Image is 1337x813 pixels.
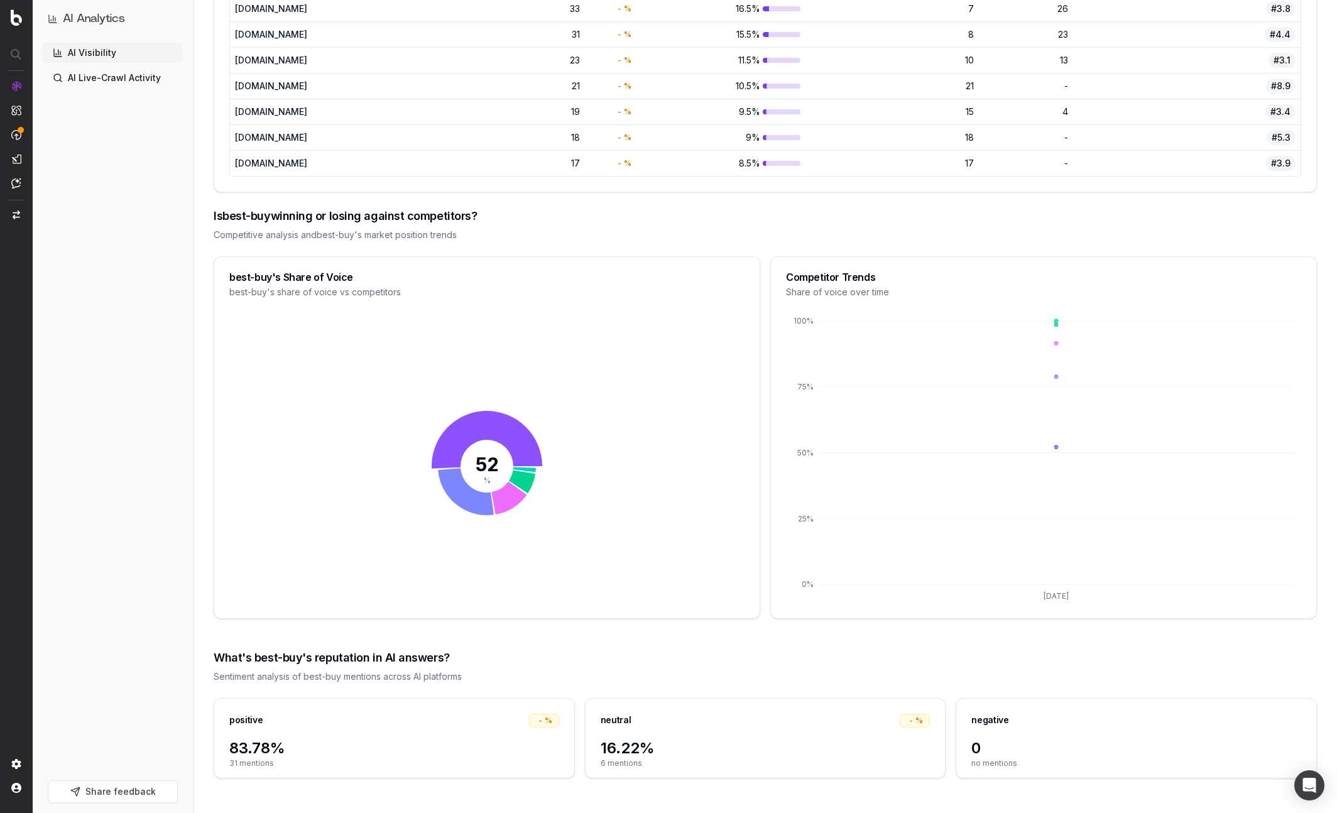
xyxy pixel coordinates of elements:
div: - [609,3,638,15]
div: 13 [984,54,1068,67]
div: - [609,157,638,170]
div: 4 [984,106,1068,118]
div: 15.5% [648,28,800,41]
div: - [609,106,638,118]
div: 33 [537,3,580,15]
tspan: [DATE] [1044,591,1069,601]
div: 23 [984,28,1068,41]
div: - [900,714,930,728]
tspan: 0% [802,579,814,589]
span: % [624,4,631,14]
span: 31 mentions [229,758,559,768]
div: 11.5% [648,54,800,67]
div: - [609,54,638,67]
div: Share of voice over time [786,286,1301,298]
span: 16.22% [601,738,930,758]
div: Sentiment analysis of best-buy mentions across AI platforms [214,670,1317,683]
div: 10.5% [648,80,800,92]
span: #4.4 [1265,27,1296,42]
tspan: 52 [476,453,499,476]
span: #8.9 [1266,79,1296,94]
div: [DOMAIN_NAME] [235,80,401,92]
img: My account [11,783,21,793]
button: AI Analytics [48,10,178,28]
div: Is best-buy winning or losing against competitors? [214,207,1317,225]
a: AI Live-Crawl Activity [43,68,183,88]
tspan: 75% [797,382,814,391]
img: Analytics [11,81,21,91]
div: - [529,714,559,728]
img: Intelligence [11,105,21,116]
div: - [609,80,638,92]
div: 17 [810,157,974,170]
img: Botify logo [11,9,22,26]
div: positive [229,714,263,726]
span: % [624,81,631,91]
div: 10 [810,54,974,67]
div: 8 [810,28,974,41]
div: 23 [537,54,580,67]
div: What's best-buy's reputation in AI answers? [214,649,1317,667]
div: 9.5% [648,106,800,118]
tspan: 25% [798,514,814,523]
span: #3.9 [1266,156,1296,171]
tspan: 50% [797,448,814,457]
div: 21 [537,80,580,92]
div: Open Intercom Messenger [1294,770,1324,800]
div: [DOMAIN_NAME] [235,106,401,118]
img: Activation [11,129,21,140]
div: 31 [537,28,580,41]
tspan: 100% [794,316,814,325]
span: #3.4 [1265,104,1296,119]
div: best-buy's Share of Voice [229,272,745,282]
div: Competitive analysis and best-buy 's market position trends [214,229,1317,241]
div: best-buy's share of voice vs competitors [229,286,745,298]
span: #3.8 [1266,1,1296,16]
span: #5.3 [1267,130,1296,145]
div: 16.5% [648,3,800,15]
div: [DOMAIN_NAME] [235,28,401,41]
span: no mentions [971,758,1301,768]
span: % [624,30,631,40]
div: 9% [648,131,800,144]
div: 19 [537,106,580,118]
div: - [984,157,1068,170]
span: % [545,716,552,726]
span: 83.78% [229,738,559,758]
span: % [624,107,631,117]
div: [DOMAIN_NAME] [235,131,401,144]
img: Assist [11,178,21,188]
div: 21 [810,80,974,92]
div: [DOMAIN_NAME] [235,3,401,15]
span: % [915,716,923,726]
div: - [984,131,1068,144]
div: 17 [537,157,580,170]
h1: AI Analytics [63,10,125,28]
span: #3.1 [1269,53,1296,68]
div: 18 [537,131,580,144]
div: Competitor Trends [786,272,1301,282]
span: % [624,158,631,168]
tspan: % [484,476,491,485]
div: - [609,131,638,144]
div: - [984,80,1068,92]
div: neutral [601,714,631,726]
div: [DOMAIN_NAME] [235,157,401,170]
span: % [624,55,631,65]
img: Switch project [13,210,20,219]
button: Share feedback [48,780,178,803]
div: negative [971,714,1008,726]
div: 26 [984,3,1068,15]
div: - [609,28,638,41]
div: 15 [810,106,974,118]
span: 6 mentions [601,758,930,768]
div: 7 [810,3,974,15]
img: Studio [11,154,21,164]
span: % [624,133,631,143]
div: [DOMAIN_NAME] [235,54,401,67]
a: AI Visibility [43,43,183,63]
span: 0 [971,738,1301,758]
img: Setting [11,759,21,769]
div: 8.5% [648,157,800,170]
div: 18 [810,131,974,144]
